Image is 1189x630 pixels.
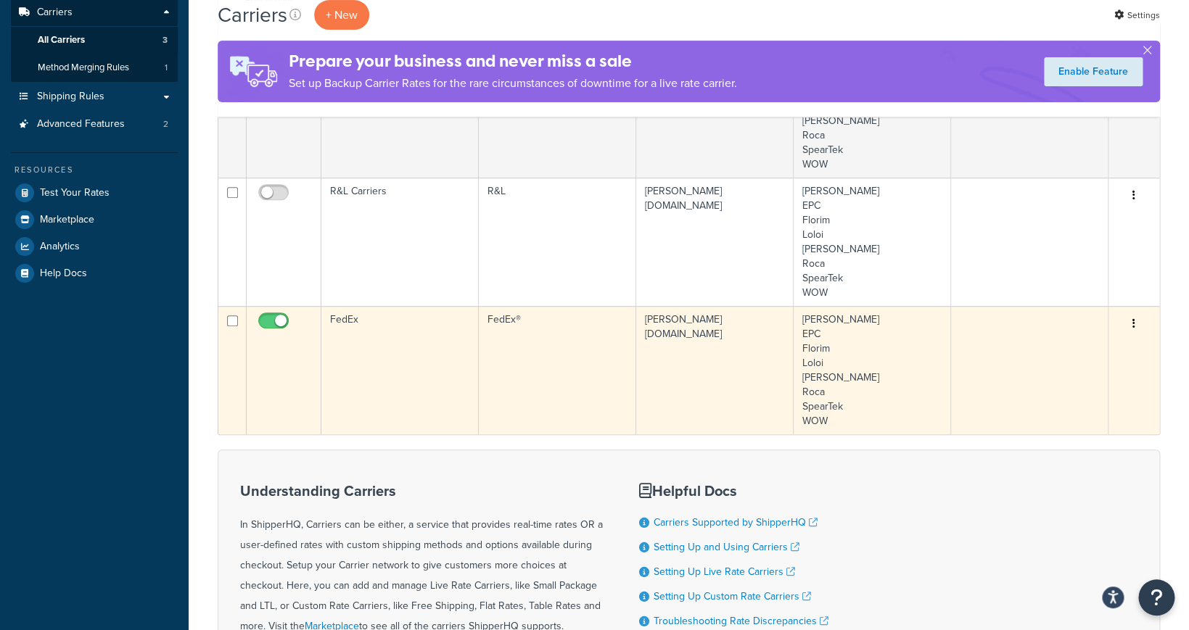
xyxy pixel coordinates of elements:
td: FedEx [321,306,479,434]
a: Advanced Features 2 [11,111,178,138]
td: FedEx® [479,306,636,434]
td: [PERSON_NAME][DOMAIN_NAME] [636,178,794,306]
h3: Helpful Docs [639,483,828,499]
a: Analytics [11,233,178,260]
td: [PERSON_NAME] EPC Florim Loloi [PERSON_NAME] Roca SpearTek WOW [794,306,951,434]
span: Test Your Rates [40,187,110,199]
h1: Carriers [218,1,287,29]
li: Method Merging Rules [11,54,178,81]
img: ad-rules-rateshop-fe6ec290ccb7230408bd80ed9643f0289d75e0ffd9eb532fc0e269fcd187b520.png [218,41,289,102]
p: Set up Backup Carrier Rates for the rare circumstances of downtime for a live rate carrier. [289,73,737,94]
span: Help Docs [40,268,87,280]
span: Marketplace [40,214,94,226]
td: R&L Carriers [321,178,479,306]
span: All Carriers [38,34,85,46]
a: Troubleshooting Rate Discrepancies [654,613,828,629]
a: Test Your Rates [11,180,178,206]
td: R&L [479,178,636,306]
span: Analytics [40,241,80,253]
a: Setting Up and Using Carriers [654,539,799,555]
td: [PERSON_NAME][DOMAIN_NAME] [636,306,794,434]
a: Setting Up Live Rate Carriers [654,564,795,579]
span: Advanced Features [37,118,125,130]
button: Open Resource Center [1138,579,1174,616]
a: Settings [1114,5,1160,25]
li: Advanced Features [11,111,178,138]
span: 3 [162,34,168,46]
div: Resources [11,164,178,176]
h3: Understanding Carriers [240,483,603,499]
a: All Carriers 3 [11,27,178,54]
a: Setting Up Custom Rate Carriers [654,589,811,604]
a: Help Docs [11,260,178,286]
a: Carriers Supported by ShipperHQ [654,515,818,530]
li: All Carriers [11,27,178,54]
span: 2 [163,118,168,130]
span: 1 [165,62,168,74]
span: Method Merging Rules [38,62,129,74]
h4: Prepare your business and never miss a sale [289,49,737,73]
a: Shipping Rules [11,83,178,110]
a: Method Merging Rules 1 [11,54,178,81]
a: Marketplace [11,207,178,233]
span: Shipping Rules [37,91,104,103]
a: Enable Feature [1044,57,1143,86]
td: [PERSON_NAME] EPC Florim Loloi [PERSON_NAME] Roca SpearTek WOW [794,178,951,306]
span: Carriers [37,7,73,19]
